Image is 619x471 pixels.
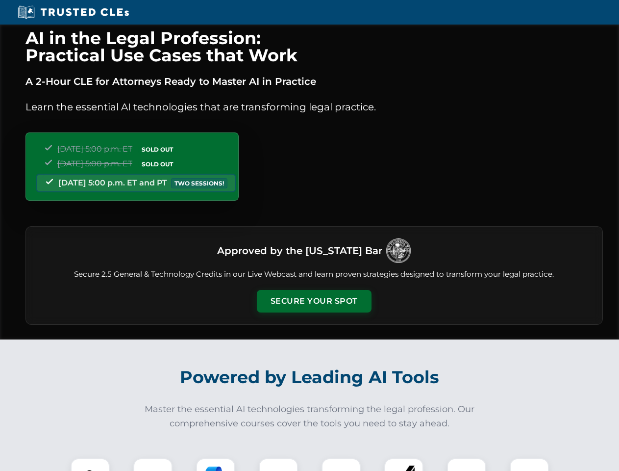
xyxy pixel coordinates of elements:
p: Master the essential AI technologies transforming the legal profession. Our comprehensive courses... [138,402,481,431]
p: A 2-Hour CLE for Attorneys Ready to Master AI in Practice [25,74,603,89]
img: Logo [386,238,411,263]
p: Secure 2.5 General & Technology Credits in our Live Webcast and learn proven strategies designed ... [38,269,591,280]
span: [DATE] 5:00 p.m. ET [57,144,132,154]
h1: AI in the Legal Profession: Practical Use Cases that Work [25,29,603,64]
img: Trusted CLEs [15,5,132,20]
h2: Powered by Leading AI Tools [38,360,581,394]
p: Learn the essential AI technologies that are transforming legal practice. [25,99,603,115]
span: [DATE] 5:00 p.m. ET [57,159,132,168]
span: SOLD OUT [138,159,176,169]
h3: Approved by the [US_STATE] Bar [217,242,382,260]
span: SOLD OUT [138,144,176,155]
button: Secure Your Spot [257,290,371,313]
